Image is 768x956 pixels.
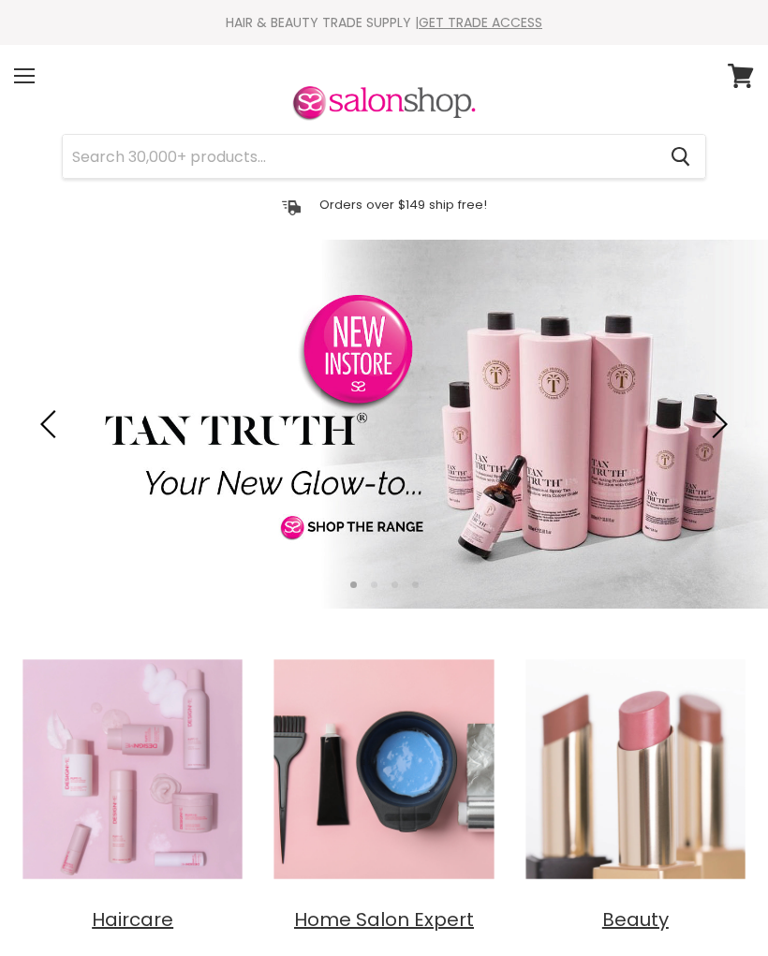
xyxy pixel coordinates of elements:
[419,13,542,32] a: GET TRADE ACCESS
[698,405,735,443] button: Next
[265,651,502,931] a: Home Salon Expert Home Salon Expert
[517,651,754,888] img: Beauty
[14,651,251,888] img: Haircare
[294,906,474,933] span: Home Salon Expert
[319,197,487,213] p: Orders over $149 ship free!
[14,651,251,931] a: Haircare Haircare
[92,906,173,933] span: Haircare
[350,581,357,588] li: Page dot 1
[656,135,705,178] button: Search
[412,581,419,588] li: Page dot 4
[602,906,669,933] span: Beauty
[517,651,754,931] a: Beauty Beauty
[371,581,377,588] li: Page dot 2
[33,405,70,443] button: Previous
[62,134,706,179] form: Product
[391,581,398,588] li: Page dot 3
[265,651,502,888] img: Home Salon Expert
[63,135,656,178] input: Search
